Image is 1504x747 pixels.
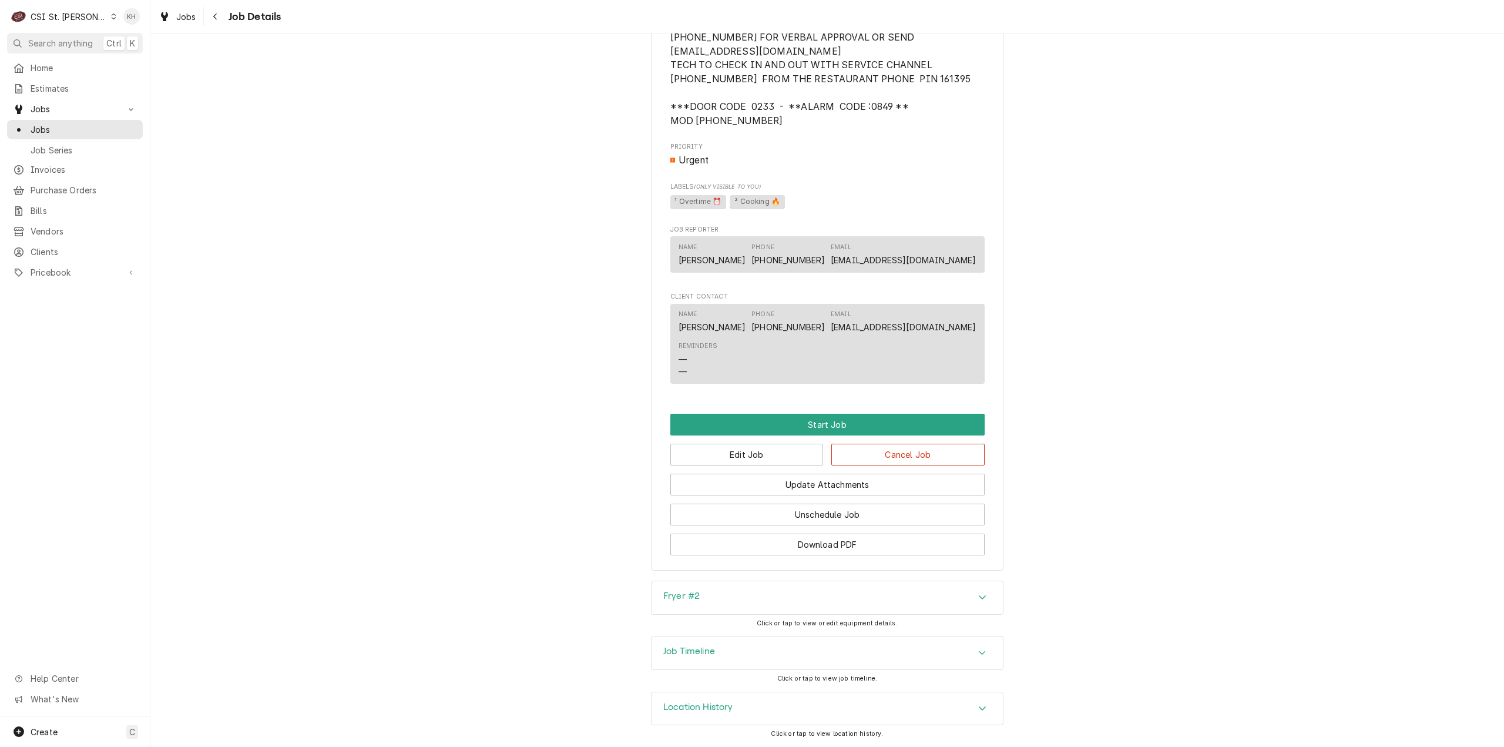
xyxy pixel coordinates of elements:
div: [PERSON_NAME] [679,321,746,333]
div: Location History [651,692,1003,726]
span: Job Series [31,144,137,156]
span: What's New [31,693,136,705]
span: Labels [670,182,985,192]
button: Search anythingCtrlK [7,33,143,53]
a: [PHONE_NUMBER] [751,255,825,265]
a: Job Series [7,140,143,160]
span: Click or tap to view location history. [771,730,883,738]
span: C [129,726,135,738]
div: Job Reporter List [670,236,985,277]
div: Button Group Row [670,414,985,436]
span: Ctrl [106,37,122,49]
button: Unschedule Job [670,504,985,525]
div: [object Object] [670,182,985,211]
div: Button Group Row [670,495,985,525]
span: Estimates [31,82,137,95]
div: Phone [751,310,825,333]
div: Reminders [679,341,717,377]
span: Pricebook [31,266,119,279]
span: Search anything [28,37,93,49]
div: Button Group Row [670,465,985,495]
div: Phone [751,243,825,266]
a: Go to Jobs [7,99,143,119]
div: Accordion Header [652,637,1003,669]
a: Clients [7,242,143,262]
button: Update Attachments [670,474,985,495]
span: Priority [670,142,985,152]
div: Accordion Header [652,581,1003,614]
a: Jobs [154,7,201,26]
a: [PHONE_NUMBER] [751,322,825,332]
a: Purchase Orders [7,180,143,200]
span: Vendors [31,225,137,237]
a: Vendors [7,222,143,241]
div: Job Reporter [670,225,985,278]
div: Email [831,243,851,252]
div: CSI St. [PERSON_NAME] [31,11,107,23]
a: [EMAIL_ADDRESS][DOMAIN_NAME] [831,322,976,332]
a: Home [7,58,143,78]
div: Contact [670,304,985,384]
span: Create [31,727,58,737]
div: Job Timeline [651,636,1003,670]
span: [object Object] [670,193,985,211]
span: Client Contact [670,292,985,302]
span: Job Reporter [670,225,985,235]
button: Accordion Details Expand Trigger [652,692,1003,725]
button: Accordion Details Expand Trigger [652,581,1003,614]
div: Phone [751,243,774,252]
span: Jobs [31,103,119,115]
a: Invoices [7,160,143,179]
button: Navigate back [206,7,225,26]
div: Client Contact List [670,304,985,390]
div: Phone [751,310,774,319]
span: Priority [670,153,985,168]
div: KH [123,8,140,25]
div: Kelsey Hetlage's Avatar [123,8,140,25]
div: Email [831,310,851,319]
span: ² Cooking 🔥 [730,195,785,209]
h3: Job Timeline [663,646,715,657]
span: Home [31,62,137,74]
button: Edit Job [670,444,824,465]
a: Go to Pricebook [7,263,143,282]
div: Priority [670,142,985,168]
div: [PERSON_NAME] [679,254,746,266]
a: Jobs [7,120,143,139]
span: Click or tap to view job timeline. [777,675,877,682]
button: Start Job [670,414,985,436]
div: Contact [670,236,985,272]
span: Bills [31,205,137,217]
span: Help Center [31,672,136,685]
a: Estimates [7,79,143,98]
span: Jobs [31,123,137,136]
h3: Location History [663,702,733,713]
button: Accordion Details Expand Trigger [652,637,1003,669]
span: Jobs [176,11,196,23]
span: Purchase Orders [31,184,137,196]
a: Go to Help Center [7,669,143,688]
a: [EMAIL_ADDRESS][DOMAIN_NAME] [831,255,976,265]
div: — [679,366,687,378]
span: Clients [31,246,137,258]
div: Name [679,310,746,333]
div: Client Contact [670,292,985,389]
span: K [130,37,135,49]
div: Name [679,243,697,252]
div: Button Group [670,414,985,555]
div: C [11,8,27,25]
a: Bills [7,201,143,220]
button: Download PDF [670,534,985,555]
span: (Only Visible to You) [694,183,760,190]
div: Email [831,243,976,266]
div: Fryer #2 [651,581,1003,615]
h3: Fryer #2 [663,591,700,602]
a: Go to What's New [7,689,143,709]
span: ¹ Overtime ⏰ [670,195,727,209]
div: Email [831,310,976,333]
div: Name [679,243,746,266]
div: Button Group Row [670,525,985,555]
button: Cancel Job [831,444,985,465]
div: — [679,353,687,366]
div: Urgent [670,153,985,168]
